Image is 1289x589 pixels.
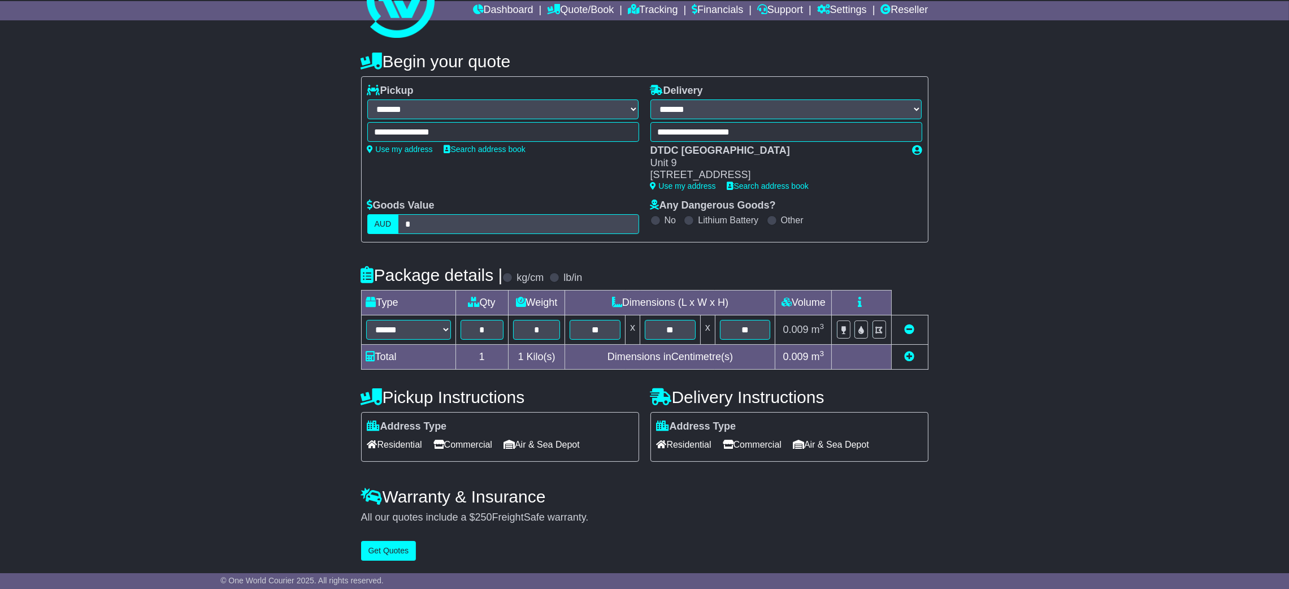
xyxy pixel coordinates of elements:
[361,291,455,315] td: Type
[650,169,901,181] div: [STREET_ADDRESS]
[783,351,809,362] span: 0.009
[475,512,492,523] span: 250
[811,324,824,335] span: m
[650,181,716,190] a: Use my address
[367,85,414,97] label: Pickup
[650,200,776,212] label: Any Dangerous Goods?
[565,345,775,370] td: Dimensions in Centimetre(s)
[220,576,384,585] span: © One World Courier 2025. All rights reserved.
[361,388,639,406] h4: Pickup Instructions
[820,349,824,358] sup: 3
[563,272,582,284] label: lb/in
[905,351,915,362] a: Add new item
[700,315,715,345] td: x
[650,85,703,97] label: Delivery
[361,541,416,561] button: Get Quotes
[508,291,565,315] td: Weight
[781,215,804,226] label: Other
[508,345,565,370] td: Kilo(s)
[727,181,809,190] a: Search address book
[367,436,422,453] span: Residential
[650,388,928,406] h4: Delivery Instructions
[723,436,782,453] span: Commercial
[775,291,832,315] td: Volume
[455,291,508,315] td: Qty
[547,1,614,20] a: Quote/Book
[698,215,758,226] label: Lithium Battery
[692,1,743,20] a: Financials
[628,1,678,20] a: Tracking
[504,436,580,453] span: Air & Sea Depot
[811,351,824,362] span: m
[361,52,928,71] h4: Begin your quote
[657,421,736,433] label: Address Type
[783,324,809,335] span: 0.009
[757,1,803,20] a: Support
[817,1,867,20] a: Settings
[793,436,869,453] span: Air & Sea Depot
[565,291,775,315] td: Dimensions (L x W x H)
[905,324,915,335] a: Remove this item
[367,214,399,234] label: AUD
[880,1,928,20] a: Reseller
[518,351,523,362] span: 1
[650,145,901,157] div: DTDC [GEOGRAPHIC_DATA]
[444,145,526,154] a: Search address book
[473,1,533,20] a: Dashboard
[361,512,928,524] div: All our quotes include a $ FreightSafe warranty.
[361,487,928,506] h4: Warranty & Insurance
[650,157,901,170] div: Unit 9
[665,215,676,226] label: No
[367,145,433,154] a: Use my address
[626,315,640,345] td: x
[361,266,503,284] h4: Package details |
[367,200,435,212] label: Goods Value
[820,322,824,331] sup: 3
[455,345,508,370] td: 1
[367,421,447,433] label: Address Type
[517,272,544,284] label: kg/cm
[433,436,492,453] span: Commercial
[657,436,711,453] span: Residential
[361,345,455,370] td: Total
